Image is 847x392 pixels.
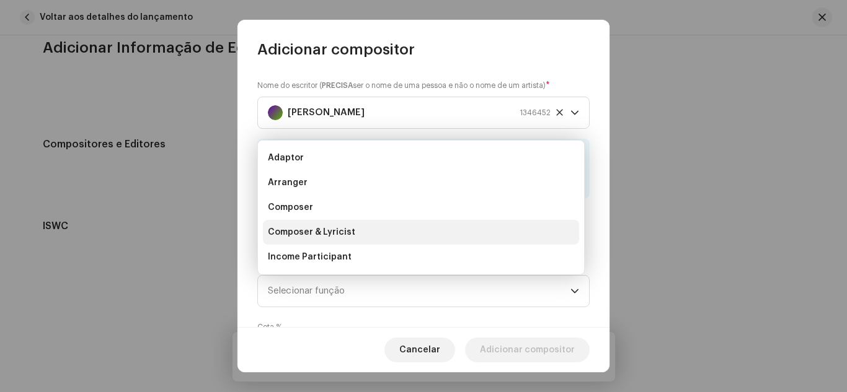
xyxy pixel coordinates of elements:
[384,338,455,362] button: Cancelar
[268,226,355,238] span: Composer & Lyricist
[263,170,579,195] li: Arranger
[520,97,551,128] span: 1346452
[263,146,579,170] li: Adaptor
[322,82,353,89] strong: PRECISA
[268,251,352,263] span: Income Participant
[570,97,579,128] div: dropdown trigger
[268,152,304,164] span: Adaptor
[288,97,365,128] strong: [PERSON_NAME]
[399,338,440,362] span: Cancelar
[263,195,579,220] li: Composer
[268,276,570,307] span: Selecionar função
[268,97,570,128] span: Denise de Campos
[257,79,546,92] small: Nome do escritor ( ser o nome de uma pessoa e não o nome de um artista)
[263,245,579,269] li: Income Participant
[257,322,282,332] label: Cota %
[268,176,308,189] span: Arranger
[480,338,575,362] span: Adicionar compositor
[257,40,415,59] span: Adicionar compositor
[268,201,313,214] span: Composer
[465,338,590,362] button: Adicionar compositor
[263,220,579,245] li: Composer & Lyricist
[570,276,579,307] div: dropdown trigger
[263,269,579,294] li: Lyricist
